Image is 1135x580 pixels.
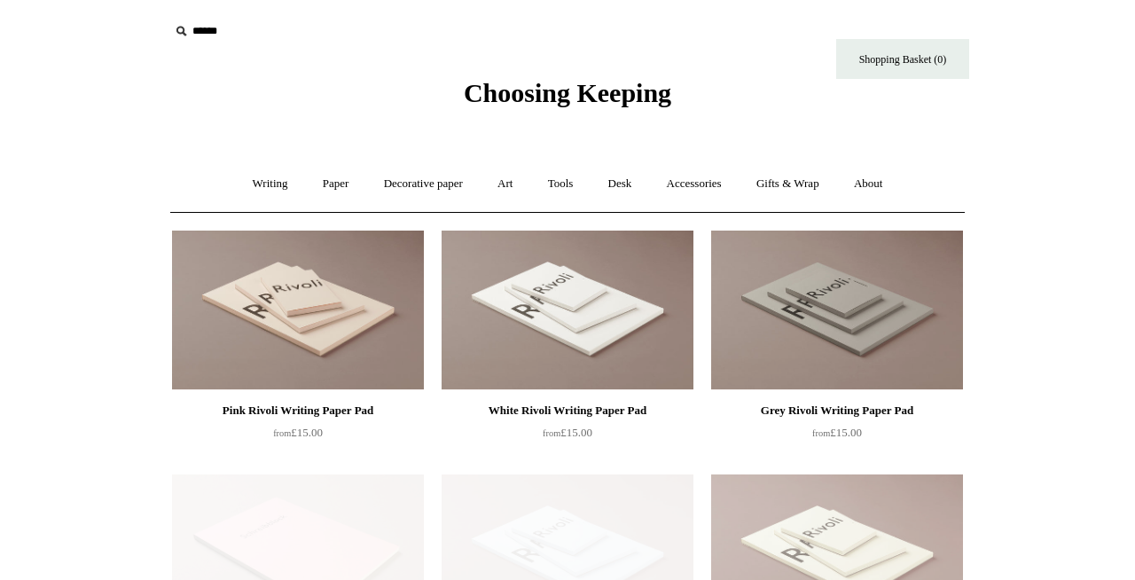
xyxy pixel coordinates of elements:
span: £15.00 [812,426,862,439]
a: Shopping Basket (0) [836,39,969,79]
a: Paper [307,161,365,208]
a: Pink Rivoli Writing Paper Pad from£15.00 [172,400,424,473]
span: from [812,428,830,438]
img: White Rivoli Writing Paper Pad [442,231,693,390]
a: Decorative paper [368,161,479,208]
img: Grey Rivoli Writing Paper Pad [711,231,963,390]
span: from [543,428,560,438]
a: Tools [532,161,590,208]
div: White Rivoli Writing Paper Pad [446,400,689,421]
a: Writing [237,161,304,208]
img: Pink Rivoli Writing Paper Pad [172,231,424,390]
span: from [273,428,291,438]
a: Accessories [651,161,738,208]
span: Choosing Keeping [464,78,671,107]
a: Choosing Keeping [464,92,671,105]
a: Gifts & Wrap [740,161,835,208]
a: Desk [592,161,648,208]
div: Pink Rivoli Writing Paper Pad [176,400,419,421]
a: White Rivoli Writing Paper Pad from£15.00 [442,400,693,473]
div: Grey Rivoli Writing Paper Pad [716,400,959,421]
span: £15.00 [273,426,323,439]
span: £15.00 [543,426,592,439]
a: Art [481,161,528,208]
a: Grey Rivoli Writing Paper Pad Grey Rivoli Writing Paper Pad [711,231,963,390]
a: Pink Rivoli Writing Paper Pad Pink Rivoli Writing Paper Pad [172,231,424,390]
a: White Rivoli Writing Paper Pad White Rivoli Writing Paper Pad [442,231,693,390]
a: About [838,161,899,208]
a: Grey Rivoli Writing Paper Pad from£15.00 [711,400,963,473]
